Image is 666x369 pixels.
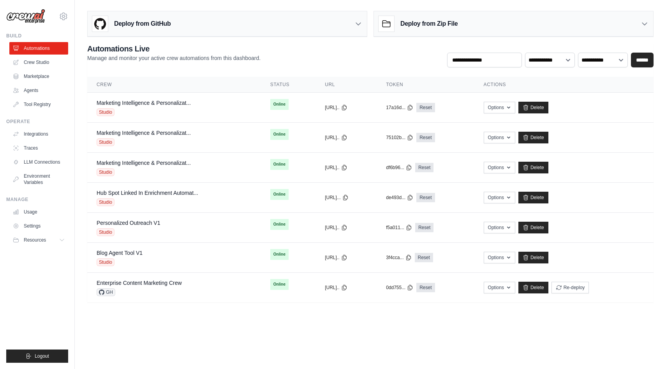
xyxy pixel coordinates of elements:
th: Crew [87,77,261,93]
span: Studio [97,138,115,146]
span: Studio [97,228,115,236]
a: Personalized Outreach V1 [97,220,160,226]
a: Blog Agent Tool V1 [97,250,143,256]
button: Options [484,252,515,263]
button: Options [484,222,515,233]
a: Traces [9,142,68,154]
button: df6b96... [386,164,412,171]
a: Reset [416,103,435,112]
span: Studio [97,168,115,176]
a: Reset [416,133,435,142]
a: Marketing Intelligence & Personalizat... [97,100,191,106]
a: Delete [518,222,548,233]
button: Options [484,282,515,293]
span: Studio [97,108,115,116]
a: Automations [9,42,68,55]
img: Logo [6,9,45,24]
a: Reset [415,163,433,172]
span: Online [270,129,289,140]
h3: Deploy from Zip File [400,19,458,28]
a: Crew Studio [9,56,68,69]
h2: Automations Live [87,43,261,54]
a: Enterprise Content Marketing Crew [97,280,182,286]
span: Online [270,249,289,260]
h3: Deploy from GitHub [114,19,171,28]
a: Delete [518,132,548,143]
button: 17a16d... [386,104,413,111]
span: Online [270,189,289,200]
img: GitHub Logo [92,16,108,32]
a: Delete [518,102,548,113]
div: Manage [6,196,68,203]
a: Reset [416,193,435,202]
span: Online [270,99,289,110]
a: Delete [518,252,548,263]
button: Re-deploy [551,282,589,293]
button: Options [484,132,515,143]
a: Reset [415,223,433,232]
a: LLM Connections [9,156,68,168]
a: Environment Variables [9,170,68,189]
button: 75102b... [386,134,413,141]
span: GH [97,288,115,296]
span: Logout [35,353,49,359]
a: Usage [9,206,68,218]
th: Token [377,77,474,93]
th: Actions [474,77,654,93]
a: Marketing Intelligence & Personalizat... [97,130,191,136]
a: Integrations [9,128,68,140]
button: Resources [9,234,68,246]
button: Options [484,192,515,203]
a: Agents [9,84,68,97]
button: Logout [6,350,68,363]
button: Options [484,162,515,173]
span: Online [270,279,289,290]
span: Studio [97,258,115,266]
p: Manage and monitor your active crew automations from this dashboard. [87,54,261,62]
a: Marketing Intelligence & Personalizat... [97,160,191,166]
button: 0dd755... [386,284,413,291]
a: Marketplace [9,70,68,83]
a: Settings [9,220,68,232]
a: Delete [518,282,548,293]
a: Delete [518,162,548,173]
span: Resources [24,237,46,243]
a: Delete [518,192,548,203]
span: Online [270,219,289,230]
a: Hub Spot Linked In Enrichment Automat... [97,190,198,196]
th: URL [315,77,377,93]
div: Build [6,33,68,39]
a: Reset [416,283,435,292]
span: Online [270,159,289,170]
div: Operate [6,118,68,125]
a: Tool Registry [9,98,68,111]
button: de493d... [386,194,413,201]
button: 3f4cca... [386,254,411,261]
th: Status [261,77,315,93]
a: Reset [415,253,433,262]
span: Studio [97,198,115,206]
button: Options [484,102,515,113]
button: f5a011... [386,224,412,231]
